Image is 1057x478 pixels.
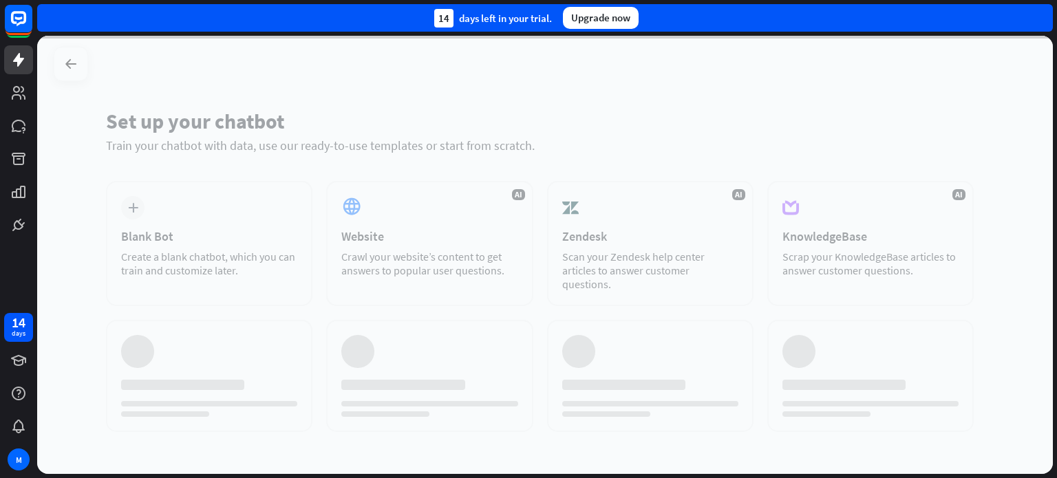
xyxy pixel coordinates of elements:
div: days left in your trial. [434,9,552,28]
div: days [12,329,25,338]
div: 14 [434,9,453,28]
div: 14 [12,316,25,329]
div: Upgrade now [563,7,639,29]
div: M [8,448,30,470]
a: 14 days [4,313,33,342]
